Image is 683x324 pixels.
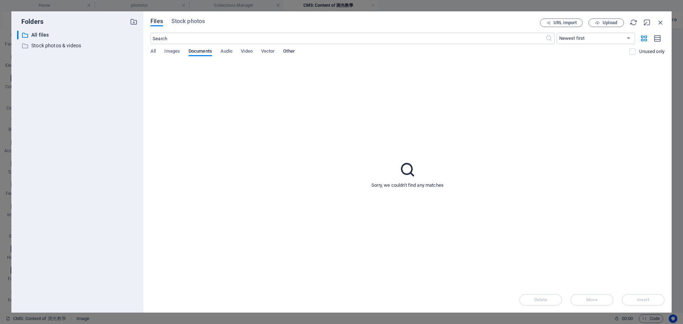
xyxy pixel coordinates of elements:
button: URL import [540,18,583,27]
i: Reload [630,18,637,26]
i: Close [657,18,665,26]
span: URL import [554,21,577,25]
span: Upload [603,21,617,25]
p: Stock photos & videos [31,42,125,50]
p: Displays only files that are not in use on the website. Files added during this session can still... [639,48,665,55]
span: Documents [189,47,212,57]
div: ​ [17,31,18,39]
span: Vector [261,47,275,57]
div: Stock photos & videos [17,41,138,50]
input: Search [150,33,545,44]
span: Audio [221,47,232,57]
span: Images [164,47,180,57]
span: Video [241,47,252,57]
p: All files [31,31,125,39]
i: Create new folder [130,18,138,26]
i: Minimize [643,18,651,26]
span: Other [283,47,295,57]
p: Folders [17,17,43,26]
button: Upload [588,18,624,27]
p: Sorry, we couldn't find any matches [371,182,444,188]
span: Stock photos [171,17,205,26]
span: Files [150,17,163,26]
span: All [150,47,156,57]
